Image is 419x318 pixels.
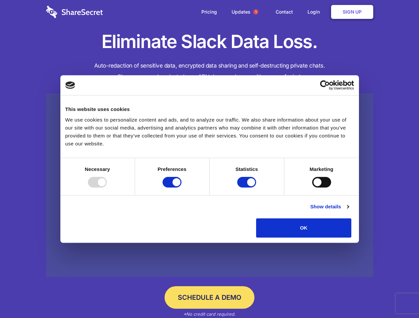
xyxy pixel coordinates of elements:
a: Pricing [195,2,224,22]
a: Sign Up [331,5,373,19]
a: Usercentrics Cookiebot - opens in a new window [296,80,354,90]
em: *No credit card required. [183,311,236,317]
strong: Statistics [236,166,258,172]
a: Contact [269,2,300,22]
h4: Auto-redaction of sensitive data, encrypted data sharing and self-destructing private chats. Shar... [46,60,373,82]
strong: Preferences [158,166,186,172]
a: Schedule a Demo [165,286,254,309]
span: 1 [253,9,258,15]
div: We use cookies to personalize content and ads, and to analyze our traffic. We also share informat... [65,116,354,148]
a: Show details [310,203,349,211]
strong: Marketing [310,166,333,172]
button: OK [256,218,351,238]
div: This website uses cookies [65,105,354,113]
img: logo-wordmark-white-trans-d4663122ce5f474addd5e946df7df03e33cb6a1c49d2221995e7729f52c070b2.svg [46,6,103,18]
strong: Necessary [85,166,110,172]
h1: Eliminate Slack Data Loss. [46,30,373,54]
a: Wistia video thumbnail [46,93,373,277]
img: logo [65,81,75,89]
a: Login [301,2,330,22]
